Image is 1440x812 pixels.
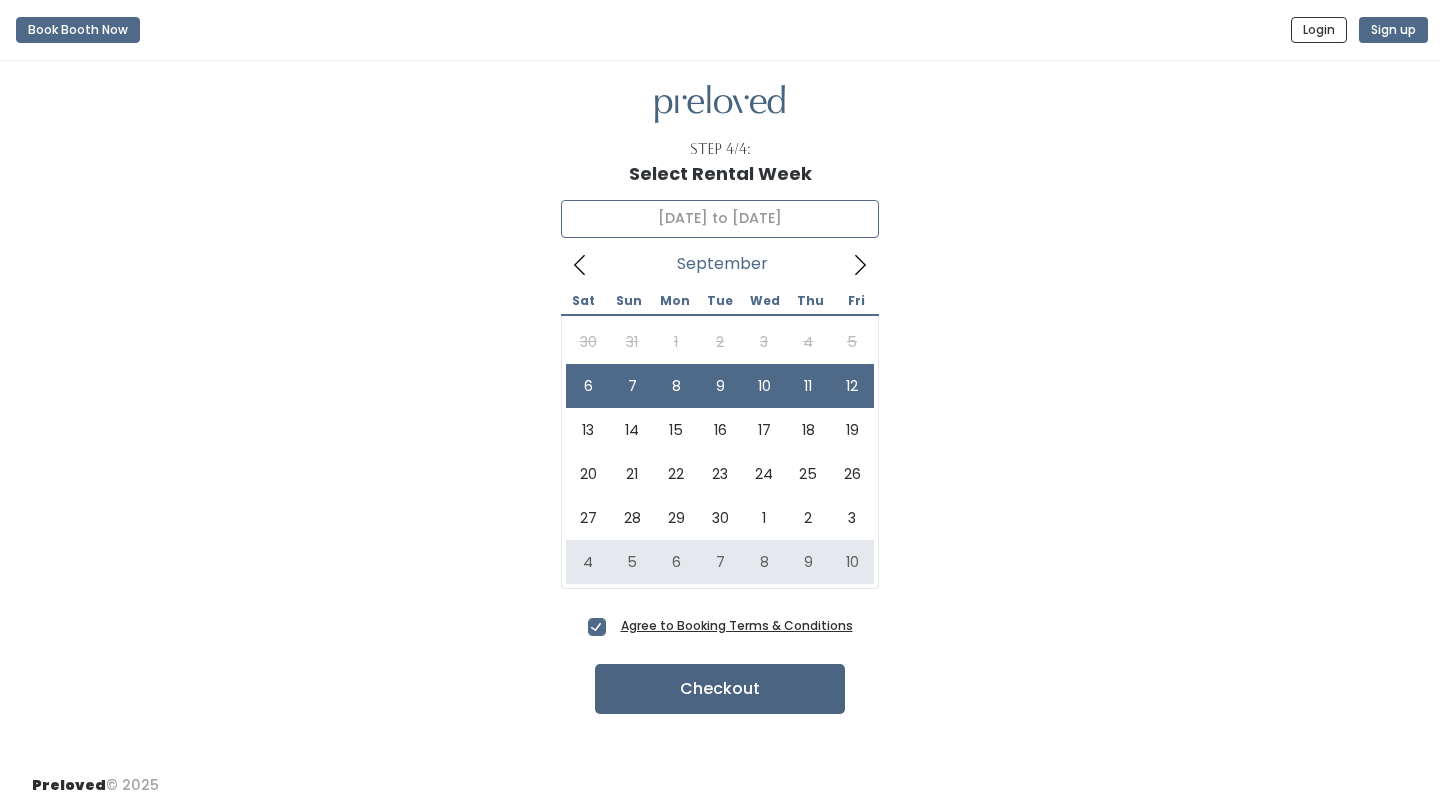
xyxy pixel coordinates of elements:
span: September 27, 2025 [566,496,610,540]
span: October 2, 2025 [786,496,830,540]
span: September 25, 2025 [786,452,830,496]
span: October 1, 2025 [742,496,786,540]
span: October 9, 2025 [786,540,830,584]
span: September 21, 2025 [610,452,654,496]
span: September 8, 2025 [654,364,698,408]
span: Preloved [32,775,106,795]
span: September 24, 2025 [742,452,786,496]
div: Step 4/4: [690,139,751,160]
span: September 20, 2025 [566,452,610,496]
a: Agree to Booking Terms & Conditions [621,617,853,634]
span: September 10, 2025 [742,364,786,408]
span: September 19, 2025 [830,408,874,452]
button: Book Booth Now [16,17,140,43]
span: September 26, 2025 [830,452,874,496]
a: Book Booth Now [16,8,140,52]
span: October 6, 2025 [654,540,698,584]
span: September 13, 2025 [566,408,610,452]
span: September 9, 2025 [698,364,742,408]
span: September 12, 2025 [830,364,874,408]
span: September 29, 2025 [654,496,698,540]
img: preloved logo [655,85,785,124]
span: Mon [652,295,697,307]
button: Login [1291,17,1347,43]
span: September 7, 2025 [610,364,654,408]
input: Select week [561,200,879,238]
span: Wed [743,295,788,307]
span: Sun [606,295,651,307]
span: Tue [697,295,742,307]
span: September 15, 2025 [654,408,698,452]
span: September 22, 2025 [654,452,698,496]
span: September 18, 2025 [786,408,830,452]
span: October 8, 2025 [742,540,786,584]
span: October 3, 2025 [830,496,874,540]
span: September 16, 2025 [698,408,742,452]
span: September 14, 2025 [610,408,654,452]
span: September [677,260,768,268]
span: September 23, 2025 [698,452,742,496]
button: Sign up [1359,17,1428,43]
span: September 11, 2025 [786,364,830,408]
button: Checkout [595,664,845,714]
span: September 6, 2025 [566,364,610,408]
span: September 28, 2025 [610,496,654,540]
span: September 17, 2025 [742,408,786,452]
span: October 10, 2025 [830,540,874,584]
span: September 30, 2025 [698,496,742,540]
div: © 2025 [32,759,159,796]
span: October 4, 2025 [566,540,610,584]
span: Fri [834,295,879,307]
h1: Select Rental Week [629,164,812,184]
span: October 5, 2025 [610,540,654,584]
span: Sat [561,295,606,307]
span: October 7, 2025 [698,540,742,584]
span: Thu [788,295,833,307]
